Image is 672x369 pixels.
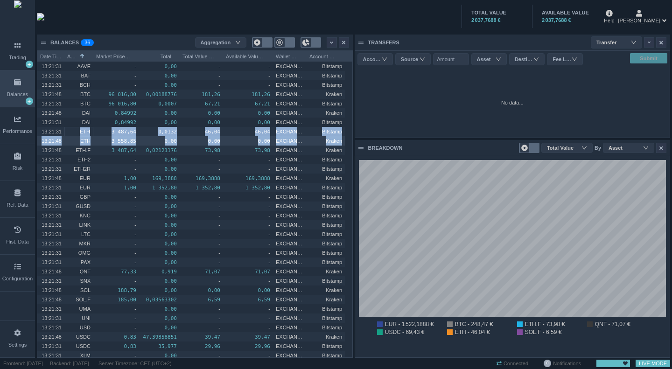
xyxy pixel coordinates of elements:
span: - [134,315,136,321]
li: QNT - 71,07 € [587,321,648,327]
img: wyden_logotype_white.svg [37,13,44,21]
span: - [268,63,270,69]
pre: 0,00 [182,117,220,128]
pre: 0,00 [142,304,177,314]
span: EXCHANGE [276,259,305,265]
span: ETH.F [76,147,91,153]
span: ETH2 [77,157,91,162]
span: Kraken [326,138,342,144]
sup: 36 [81,39,94,46]
span: - [134,194,136,200]
img: wyden_logomark.svg [14,0,21,33]
span: 13:21:31 [42,73,62,78]
span: EXCHANGE [276,297,305,302]
span: Bitstamp [322,259,342,265]
span: Bitstamp [322,213,342,218]
span: Bitstamp [322,315,342,321]
i: icon: down [581,145,587,151]
pre: 0,03563302 [142,294,177,305]
div: Performance [3,127,32,135]
pre: 169,3888 [142,173,177,184]
span: 13:21:31 [42,82,62,88]
pre: 0,00 [142,285,177,296]
div: Destination [515,55,535,64]
pre: 47,39858851 [142,332,177,342]
span: PAX [81,259,91,265]
div: Fee Level [553,55,573,64]
span: - [218,325,220,330]
pre: 0,02121176 [142,145,177,156]
span: - [218,73,220,78]
span: - [134,82,136,88]
span: 13:21:48 [42,287,62,293]
span: - [268,73,270,78]
span: EUR [80,185,91,190]
li: USDC - 69,43 € [377,329,438,335]
pre: 46,04 [182,126,220,137]
pre: 0,00 [142,192,177,202]
span: EXCHANGE [276,166,305,172]
pre: 71,07 [182,266,220,277]
pre: 181,26 [182,89,220,100]
li: EUR - 1 522,1888 € [377,321,438,327]
span: - [218,166,220,172]
pre: 0,00 [142,210,177,221]
span: - [134,157,136,162]
span: Bitstamp [322,101,342,106]
span: Kraken [326,110,342,116]
span: ETH2R [74,166,91,172]
span: - [218,213,220,218]
span: AAVE [77,63,91,69]
span: - [218,231,220,237]
pre: 0,00 [142,322,177,333]
span: 13:21:31 [42,166,62,172]
span: EXCHANGE [276,250,305,256]
span: DAI [82,110,91,116]
span: - [268,278,270,284]
span: 13:21:31 [42,157,62,162]
span: 13:21:48 [42,334,62,340]
pre: 0,00 [182,136,220,146]
span: BTC [80,101,91,106]
span: Kraken [326,297,342,302]
pre: 0,00 [226,285,270,296]
pre: 169,3888 [182,173,220,184]
span: 13:21:31 [42,250,62,256]
div: AVAILABLE VALUE [542,9,593,17]
span: Kraken [326,334,342,340]
pre: 73,98 [182,145,220,156]
span: EXCHANGE [276,73,305,78]
span: LINK [79,222,91,228]
span: Total Value [EUR] [182,51,215,60]
div: Trading [9,54,26,62]
span: Bitstamp [322,63,342,69]
span: - [268,231,270,237]
span: BAT [81,73,91,78]
span: - [218,203,220,209]
span: Wallet Type [276,51,298,60]
span: Bitstamp [322,278,342,284]
span: 13:21:31 [42,306,62,312]
pre: 0,84992 [96,108,136,118]
pre: 1 352,80 [226,182,270,193]
pre: 0,00 [142,313,177,324]
pre: 0,0007 [142,98,177,109]
div: Help [604,8,615,24]
span: Bitstamp [322,119,342,125]
span: EXCHANGE [276,101,305,106]
span: - [134,222,136,228]
span: UNI [82,315,91,321]
pre: 0,00 [142,154,177,165]
span: - [134,203,136,209]
pre: 0,0132 [142,126,177,137]
span: Kraken [326,175,342,181]
span: 13:21:31 [42,231,62,237]
pre: 0,00 [142,108,177,118]
p: 6 [87,39,90,49]
span: EXCHANGE [276,325,305,330]
span: USD [80,325,91,330]
span: Bitstamp [322,166,342,172]
pre: 39,47 [226,332,270,342]
span: 13:21:31 [42,213,62,218]
span: 13:21:48 [42,269,62,274]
